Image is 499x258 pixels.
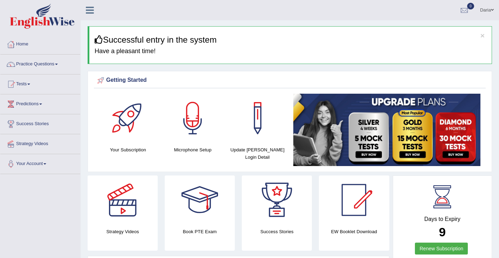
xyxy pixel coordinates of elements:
[0,55,80,72] a: Practice Questions
[439,225,446,239] b: 9
[228,146,286,161] h4: Update [PERSON_NAME] Login Detail
[293,94,480,166] img: small5.jpg
[96,75,484,86] div: Getting Started
[88,228,158,235] h4: Strategy Videos
[95,48,486,55] h4: Have a pleasant time!
[0,94,80,112] a: Predictions
[0,74,80,92] a: Tests
[480,32,485,39] button: ×
[319,228,389,235] h4: EW Booklet Download
[165,228,235,235] h4: Book PTE Exam
[0,114,80,132] a: Success Stories
[467,3,474,9] span: 0
[164,146,222,153] h4: Microphone Setup
[95,35,486,44] h3: Successful entry in the system
[401,216,484,222] h4: Days to Expiry
[0,154,80,172] a: Your Account
[99,146,157,153] h4: Your Subscription
[415,243,468,255] a: Renew Subscription
[0,35,80,52] a: Home
[242,228,312,235] h4: Success Stories
[0,134,80,152] a: Strategy Videos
